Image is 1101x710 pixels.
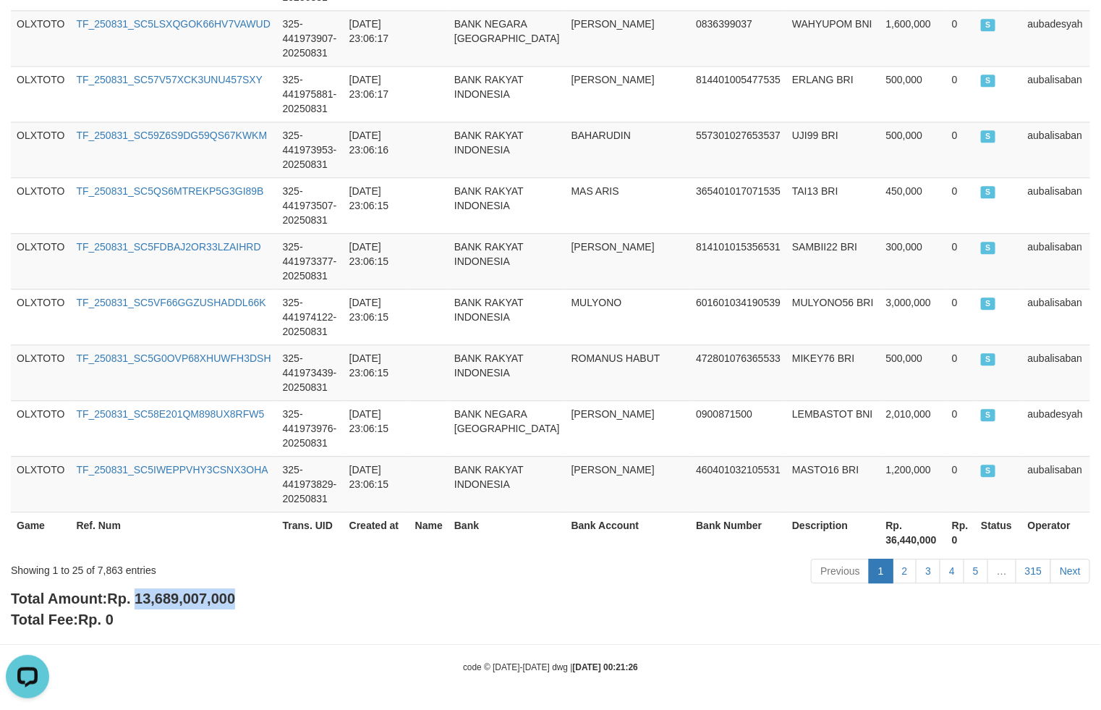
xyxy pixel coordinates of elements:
td: aubadesyah [1022,400,1090,456]
span: Rp. 0 [78,612,114,627]
td: 460401032105531 [690,456,786,512]
td: TAI13 BRI [786,177,880,233]
td: aubalisaban [1022,289,1090,345]
td: 500,000 [880,122,946,177]
th: Created at [344,512,409,553]
td: OLXTOTO [11,177,70,233]
span: SUCCESS [981,19,995,31]
td: aubalisaban [1022,66,1090,122]
th: Ref. Num [70,512,276,553]
a: … [987,559,1016,583]
a: TF_250831_SC57V57XCK3UNU457SXY [76,74,263,85]
span: SUCCESS [981,186,995,198]
span: SUCCESS [981,465,995,477]
td: OLXTOTO [11,122,70,177]
td: 0 [946,400,975,456]
td: 0 [946,456,975,512]
td: OLXTOTO [11,345,70,400]
td: MULYONO [566,289,691,345]
td: aubalisaban [1022,177,1090,233]
td: [DATE] 23:06:15 [344,345,409,400]
button: Open LiveChat chat widget [6,6,49,49]
a: TF_250831_SC5QS6MTREKP5G3GI89B [76,185,263,197]
td: 0 [946,10,975,66]
td: ERLANG BRI [786,66,880,122]
th: Bank [449,512,566,553]
span: SUCCESS [981,130,995,143]
td: 557301027653537 [690,122,786,177]
th: Name [409,512,449,553]
a: 2 [893,559,917,583]
td: 0 [946,177,975,233]
td: [DATE] 23:06:15 [344,177,409,233]
a: TF_250831_SC5FDBAJ2OR33LZAIHRD [76,241,260,253]
td: OLXTOTO [11,66,70,122]
td: 0 [946,233,975,289]
td: 325-441973439-20250831 [277,345,344,400]
a: Previous [811,559,869,583]
td: LEMBASTOT BNI [786,400,880,456]
span: SUCCESS [981,353,995,365]
td: [DATE] 23:06:15 [344,233,409,289]
td: BANK NEGARA [GEOGRAPHIC_DATA] [449,10,566,66]
span: SUCCESS [981,75,995,87]
a: 1 [869,559,893,583]
th: Rp. 36,440,000 [880,512,946,553]
td: [DATE] 23:06:17 [344,10,409,66]
td: 814401005477535 [690,66,786,122]
td: aubadesyah [1022,10,1090,66]
td: 500,000 [880,66,946,122]
td: OLXTOTO [11,233,70,289]
td: WAHYUPOM BNI [786,10,880,66]
td: MASTO16 BRI [786,456,880,512]
a: TF_250831_SC5IWEPPVHY3CSNX3OHA [76,464,268,476]
span: SUCCESS [981,242,995,254]
span: SUCCESS [981,297,995,310]
td: MULYONO56 BRI [786,289,880,345]
td: aubalisaban [1022,456,1090,512]
td: 365401017071535 [690,177,786,233]
td: 2,010,000 [880,400,946,456]
td: 325-441973829-20250831 [277,456,344,512]
td: 0 [946,289,975,345]
th: Bank Number [690,512,786,553]
td: 500,000 [880,345,946,400]
td: [PERSON_NAME] [566,400,691,456]
td: OLXTOTO [11,289,70,345]
a: 3 [916,559,940,583]
td: 325-441973976-20250831 [277,400,344,456]
td: 0900871500 [690,400,786,456]
td: OLXTOTO [11,400,70,456]
td: BANK RAKYAT INDONESIA [449,177,566,233]
td: OLXTOTO [11,456,70,512]
td: 3,000,000 [880,289,946,345]
td: BANK RAKYAT INDONESIA [449,289,566,345]
a: 5 [964,559,988,583]
a: 4 [940,559,964,583]
td: 472801076365533 [690,345,786,400]
td: [PERSON_NAME] [566,456,691,512]
td: 300,000 [880,233,946,289]
td: 450,000 [880,177,946,233]
td: [DATE] 23:06:15 [344,456,409,512]
a: TF_250831_SC5VF66GGZUSHADDL66K [76,297,265,308]
th: Game [11,512,70,553]
td: BANK RAKYAT INDONESIA [449,345,566,400]
td: MAS ARIS [566,177,691,233]
td: BANK RAKYAT INDONESIA [449,233,566,289]
td: 1,200,000 [880,456,946,512]
th: Description [786,512,880,553]
a: TF_250831_SC58E201QM898UX8RFW5 [76,408,264,420]
th: Status [975,512,1022,553]
span: SUCCESS [981,409,995,421]
td: [PERSON_NAME] [566,233,691,289]
th: Rp. 0 [946,512,975,553]
td: [DATE] 23:06:17 [344,66,409,122]
td: BANK RAKYAT INDONESIA [449,66,566,122]
th: Operator [1022,512,1090,553]
td: aubalisaban [1022,345,1090,400]
a: 315 [1016,559,1051,583]
td: OLXTOTO [11,10,70,66]
a: TF_250831_SC59Z6S9DG59QS67KWKM [76,130,267,141]
td: 325-441973953-20250831 [277,122,344,177]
